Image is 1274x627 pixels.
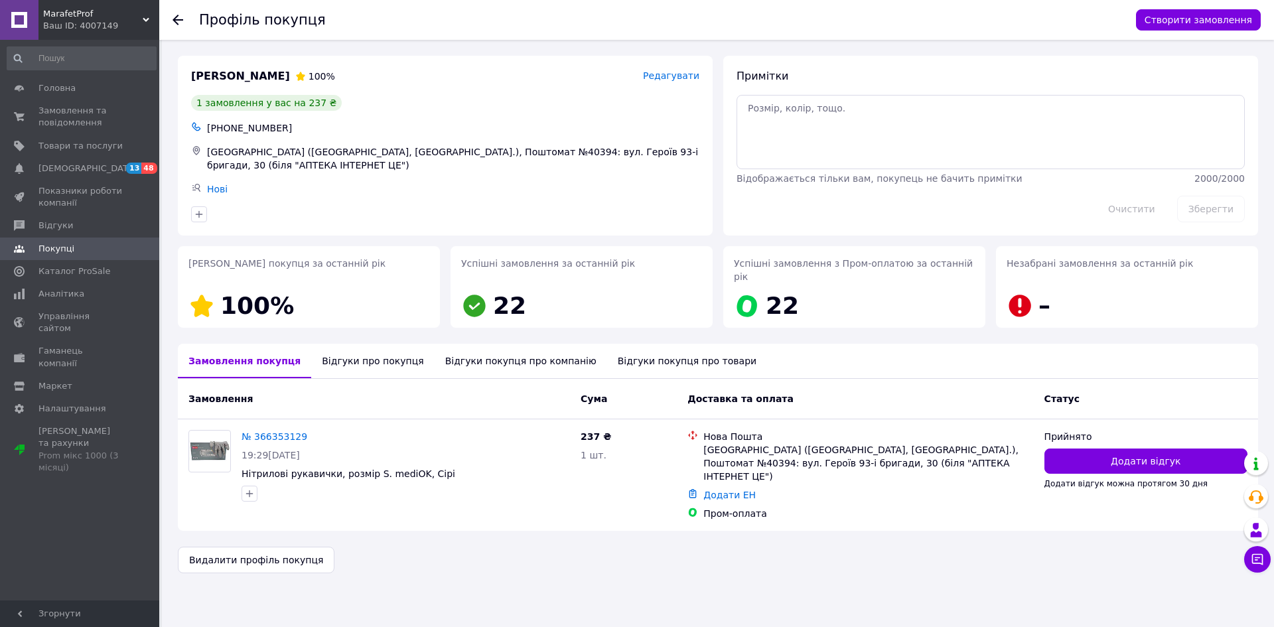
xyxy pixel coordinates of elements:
[43,20,159,32] div: Ваш ID: 4007149
[191,69,290,84] span: [PERSON_NAME]
[461,258,635,269] span: Успішні замовлення за останній рік
[38,403,106,415] span: Налаштування
[7,46,157,70] input: Пошук
[1111,454,1180,468] span: Додати відгук
[643,70,699,81] span: Редагувати
[38,185,123,209] span: Показники роботи компанії
[126,163,141,174] span: 13
[38,243,74,255] span: Покупці
[687,393,794,404] span: Доставка та оплата
[141,163,157,174] span: 48
[1194,173,1245,184] span: 2000 / 2000
[581,393,607,404] span: Cума
[204,119,702,137] div: [PHONE_NUMBER]
[207,184,228,194] a: Нові
[1044,479,1208,488] span: Додати відгук можна протягом 30 дня
[191,95,342,111] div: 1 замовлення у вас на 237 ₴
[493,292,526,319] span: 22
[703,507,1033,520] div: Пром-оплата
[1244,546,1271,573] button: Чат з покупцем
[1136,9,1261,31] button: Створити замовлення
[188,258,386,269] span: [PERSON_NAME] покупця за останній рік
[188,430,231,472] a: Фото товару
[435,344,607,378] div: Відгуки покупця про компанію
[1007,258,1193,269] span: Незабрані замовлення за останній рік
[703,443,1033,483] div: [GEOGRAPHIC_DATA] ([GEOGRAPHIC_DATA], [GEOGRAPHIC_DATA].), Поштомат №40394: вул. Героїв 93-і бриг...
[38,425,123,474] span: [PERSON_NAME] та рахунки
[766,292,799,319] span: 22
[38,140,123,152] span: Товари та послуги
[38,345,123,369] span: Гаманець компанії
[242,450,300,460] span: 19:29[DATE]
[38,450,123,474] div: Prom мікс 1000 (3 місяці)
[703,430,1033,443] div: Нова Пошта
[204,143,702,174] div: [GEOGRAPHIC_DATA] ([GEOGRAPHIC_DATA], [GEOGRAPHIC_DATA].), Поштомат №40394: вул. Героїв 93-і бриг...
[242,431,307,442] a: № 366353129
[309,71,335,82] span: 100%
[199,12,326,28] h1: Профіль покупця
[178,547,334,573] button: Видалити профіль покупця
[1044,430,1247,443] div: Прийнято
[38,288,84,300] span: Аналітика
[38,82,76,94] span: Головна
[581,450,606,460] span: 1 шт.
[189,441,230,463] img: Фото товару
[43,8,143,20] span: MarafetProf
[220,292,294,319] span: 100%
[607,344,767,378] div: Відгуки покупця про товари
[38,380,72,392] span: Маркет
[173,13,183,27] div: Повернутися назад
[242,468,455,479] a: Нітрилові рукавички, розмір S. mediOK, Сірі
[734,258,973,282] span: Успішні замовлення з Пром-оплатою за останній рік
[178,344,311,378] div: Замовлення покупця
[1044,393,1080,404] span: Статус
[581,431,611,442] span: 237 ₴
[38,220,73,232] span: Відгуки
[703,490,756,500] a: Додати ЕН
[38,265,110,277] span: Каталог ProSale
[311,344,434,378] div: Відгуки про покупця
[737,70,788,82] span: Примітки
[1038,292,1050,319] span: –
[38,105,123,129] span: Замовлення та повідомлення
[188,393,253,404] span: Замовлення
[1044,449,1247,474] button: Додати відгук
[38,311,123,334] span: Управління сайтом
[38,163,137,174] span: [DEMOGRAPHIC_DATA]
[737,173,1023,184] span: Відображається тільки вам, покупець не бачить примітки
